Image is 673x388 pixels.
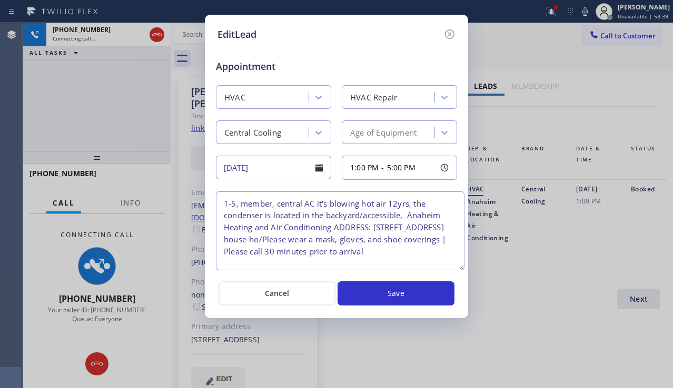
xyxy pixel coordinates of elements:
h5: EditLead [217,27,256,42]
button: Cancel [219,281,335,305]
div: HVAC Repair [350,91,397,104]
div: Central Cooling [224,127,281,139]
div: Age of Equipment [350,127,417,139]
input: - choose date - [216,156,331,179]
textarea: 1-5, member, central AC it's blowing hot air 12yrs, the condenser is located in the backyard/acce... [216,191,464,270]
span: 1:00 PM [350,162,379,172]
button: Save [338,281,454,305]
span: 5:00 PM [387,162,415,172]
span: - [381,162,384,172]
span: Appointment [216,59,295,74]
div: HVAC [224,91,245,104]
